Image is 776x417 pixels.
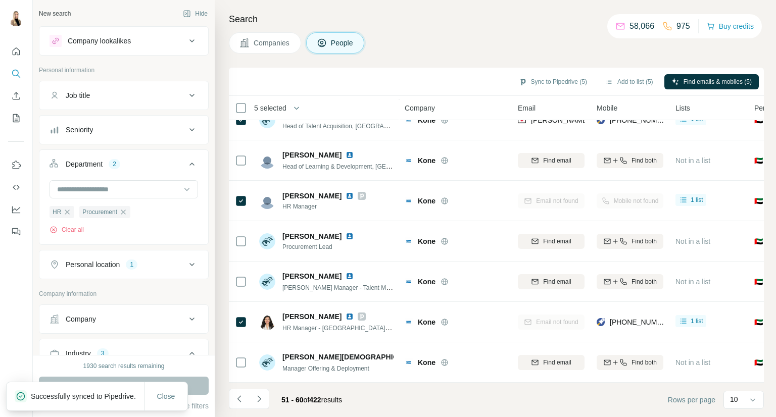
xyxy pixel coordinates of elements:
[405,318,413,326] img: Logo of Kone
[512,74,594,89] button: Sync to Pipedrive (5)
[8,109,24,127] button: My lists
[8,42,24,61] button: Quick start
[8,178,24,196] button: Use Surfe API
[346,272,354,280] img: LinkedIn logo
[282,122,556,130] span: Head of Talent Acquisition, [GEOGRAPHIC_DATA], [GEOGRAPHIC_DATA] & [GEOGRAPHIC_DATA]
[531,116,709,124] span: [PERSON_NAME][EMAIL_ADDRESS][DOMAIN_NAME]
[229,389,249,409] button: Navigate to previous page
[39,29,208,53] button: Company lookalikes
[668,395,715,405] span: Rows per page
[675,157,710,165] span: Not in a list
[97,349,109,358] div: 3
[632,237,657,246] span: Find both
[675,103,690,113] span: Lists
[597,153,663,168] button: Find both
[675,358,710,367] span: Not in a list
[254,38,290,48] span: Companies
[518,103,536,113] span: Email
[632,156,657,165] span: Find both
[598,74,660,89] button: Add to list (5)
[282,311,342,322] span: [PERSON_NAME]
[8,223,24,241] button: Feedback
[346,192,354,200] img: LinkedIn logo
[543,277,571,286] span: Find email
[259,314,275,330] img: Avatar
[66,259,120,270] div: Personal location
[418,155,435,166] span: Kone
[281,396,304,404] span: 51 - 60
[259,152,275,169] img: Avatar
[754,357,763,368] span: 🇦🇪
[282,162,667,170] span: Head of Learning & Development, [GEOGRAPHIC_DATA], [GEOGRAPHIC_DATA], [GEOGRAPHIC_DATA] & Africa ...
[8,10,24,26] img: Avatar
[249,389,269,409] button: Navigate to next page
[66,125,93,135] div: Seniority
[282,324,528,332] span: HR Manager - [GEOGRAPHIC_DATA], [GEOGRAPHIC_DATA] and [GEOGRAPHIC_DATA]
[629,20,654,32] p: 58,066
[418,317,435,327] span: Kone
[754,236,763,246] span: 🇦🇪
[597,274,663,289] button: Find both
[259,354,275,371] img: Avatar
[39,66,209,75] p: Personal information
[707,19,754,33] button: Buy credits
[684,77,752,86] span: Find emails & mobiles (5)
[8,156,24,174] button: Use Surfe on LinkedIn
[39,289,209,298] p: Company information
[109,160,120,169] div: 2
[405,278,413,286] img: Logo of Kone
[691,195,703,204] span: 1 list
[31,391,144,401] p: Successfully synced to Pipedrive.
[543,156,571,165] span: Find email
[8,65,24,83] button: Search
[281,396,342,404] span: results
[610,116,673,124] span: [PHONE_NUMBER]
[346,232,354,240] img: LinkedIn logo
[282,271,342,281] span: [PERSON_NAME]
[518,355,585,370] button: Find email
[82,207,117,217] span: Procurement
[259,274,275,290] img: Avatar
[754,196,763,206] span: 🇦🇪
[754,277,763,287] span: 🇦🇪
[126,260,137,269] div: 1
[418,357,435,368] span: Kone
[675,237,710,245] span: Not in a list
[518,153,585,168] button: Find email
[632,277,657,286] span: Find both
[8,87,24,105] button: Enrich CSV
[405,358,413,367] img: Logo of Kone
[597,355,663,370] button: Find both
[597,234,663,249] button: Find both
[39,152,208,180] button: Department2
[730,394,738,404] p: 10
[254,103,286,113] span: 5 selected
[543,358,571,367] span: Find email
[346,151,354,159] img: LinkedIn logo
[418,277,435,287] span: Kone
[53,207,61,217] span: HR
[691,317,703,326] span: 1 list
[405,237,413,245] img: Logo of Kone
[259,193,275,209] img: Avatar
[229,12,764,26] h4: Search
[754,317,763,327] span: 🇦🇪
[664,74,759,89] button: Find emails & mobiles (5)
[405,103,435,113] span: Company
[754,155,763,166] span: 🇦🇪
[66,348,91,358] div: Industry
[39,252,208,277] button: Personal location1
[39,118,208,142] button: Seniority
[331,38,354,48] span: People
[68,36,131,46] div: Company lookalikes
[610,318,673,326] span: [PHONE_NUMBER]
[259,233,275,249] img: Avatar
[282,191,342,201] span: [PERSON_NAME]
[405,157,413,165] img: Logo of Kone
[675,278,710,286] span: Not in a list
[405,197,413,205] img: Logo of Kone
[304,396,310,404] span: of
[543,237,571,246] span: Find email
[282,150,342,160] span: [PERSON_NAME]
[150,387,182,405] button: Close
